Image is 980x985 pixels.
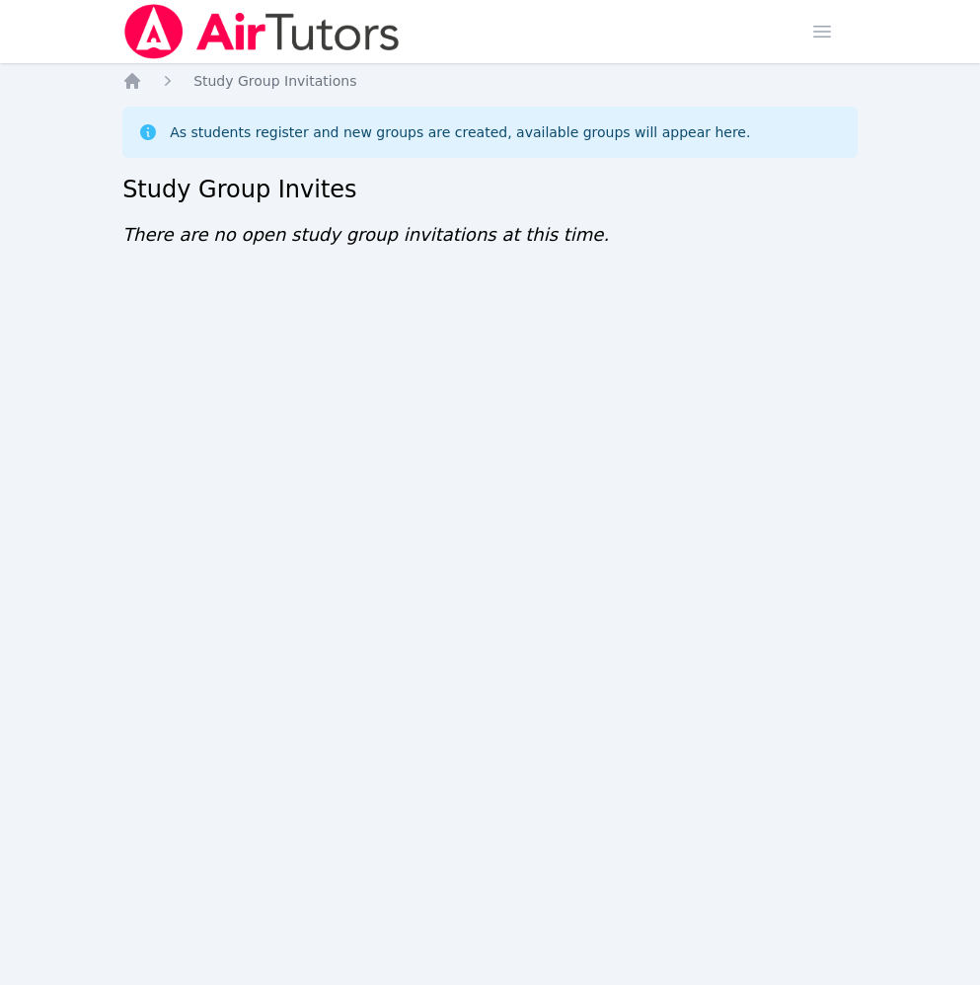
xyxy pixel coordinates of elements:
[122,224,609,245] span: There are no open study group invitations at this time.
[170,122,750,142] div: As students register and new groups are created, available groups will appear here.
[193,73,356,89] span: Study Group Invitations
[193,71,356,91] a: Study Group Invitations
[122,174,858,205] h2: Study Group Invites
[122,4,402,59] img: Air Tutors
[122,71,858,91] nav: Breadcrumb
